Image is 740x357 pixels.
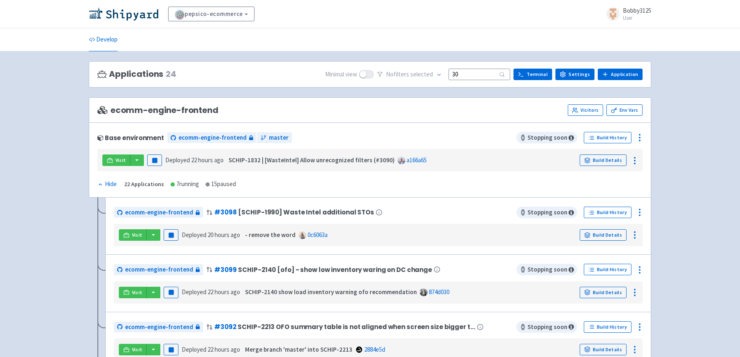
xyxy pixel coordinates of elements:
a: Bobby3125 User [601,7,651,21]
strong: - remove the word [245,231,296,239]
a: ecomm-engine-frontend [167,132,257,143]
a: Terminal [513,69,552,80]
a: 874d030 [429,288,449,296]
div: Base environment [97,134,164,141]
strong: SCHIP-2140 show load inventory warning ofo recommendation [245,288,417,296]
a: Settings [555,69,594,80]
time: 20 hours ago [208,231,240,239]
strong: SCHIP-1832 | [WasteIntel] Allow unrecognized filters (#3090) [229,156,395,164]
span: Stopping soon [516,321,577,333]
a: a166a65 [407,156,427,164]
a: Visit [102,154,130,166]
span: Visit [132,232,143,238]
span: Visit [132,346,143,353]
a: Build History [584,207,631,218]
a: Build History [584,321,631,333]
input: Search... [449,69,510,80]
img: Shipyard logo [89,7,158,21]
a: ecomm-engine-frontend [114,322,203,333]
button: Pause [164,287,178,298]
span: ecomm-engine-frontend [125,208,193,217]
a: Visitors [568,104,603,116]
span: Stopping soon [516,207,577,218]
a: Develop [89,28,118,51]
a: ecomm-engine-frontend [114,207,203,218]
span: SCHIP-2213 OFO summary table is not aligned when screen size bigger t… [238,323,475,330]
span: Deployed [165,156,224,164]
a: #3098 [214,208,236,217]
a: Application [598,69,643,80]
a: Build History [584,264,631,275]
span: ecomm-engine-frontend [178,133,247,143]
div: 7 running [171,180,199,189]
span: Minimal view [325,70,357,79]
span: SCHIP-2140 [ofo] - show low inventory waring on DC change [238,266,432,273]
div: Hide [97,180,117,189]
time: 22 hours ago [208,345,240,353]
span: Visit [132,289,143,296]
button: Pause [164,344,178,355]
span: [SCHIP-1990] Waste Intel additional STOs [238,209,374,216]
a: ecomm-engine-frontend [114,264,203,275]
a: 2884e5d [364,345,385,353]
a: Build Details [580,154,627,166]
span: No filter s [386,70,433,79]
a: #3099 [214,265,236,274]
div: 15 paused [206,180,236,189]
small: User [623,15,651,21]
a: Build Details [580,229,627,241]
a: Visit [119,287,147,298]
span: ecomm-engine-frontend [125,265,193,274]
span: ecomm-engine-frontend [125,322,193,332]
span: Deployed [182,288,240,296]
a: Build Details [580,287,627,298]
a: master [257,132,292,143]
span: Stopping soon [516,132,577,143]
span: ecomm-engine-frontend [97,106,218,115]
span: Bobby3125 [623,7,651,14]
a: Env Vars [606,104,643,116]
span: Stopping soon [516,264,577,275]
a: #3092 [214,322,236,331]
span: Deployed [182,231,240,239]
a: pepsico-ecommerce [168,7,254,21]
span: 24 [166,69,176,79]
div: 22 Applications [124,180,164,189]
a: 0c6063a [308,231,328,239]
span: master [269,133,289,143]
a: Visit [119,344,147,355]
span: selected [410,70,433,78]
a: Visit [119,229,147,241]
time: 22 hours ago [191,156,224,164]
time: 22 hours ago [208,288,240,296]
h3: Applications [97,69,176,79]
a: Build History [584,132,631,143]
button: Pause [164,229,178,241]
strong: Merge branch 'master' into SCHIP-2213 [245,345,352,353]
a: Build Details [580,344,627,355]
span: Visit [116,157,126,164]
button: Hide [97,180,118,189]
button: Pause [147,154,162,166]
span: Deployed [182,345,240,353]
